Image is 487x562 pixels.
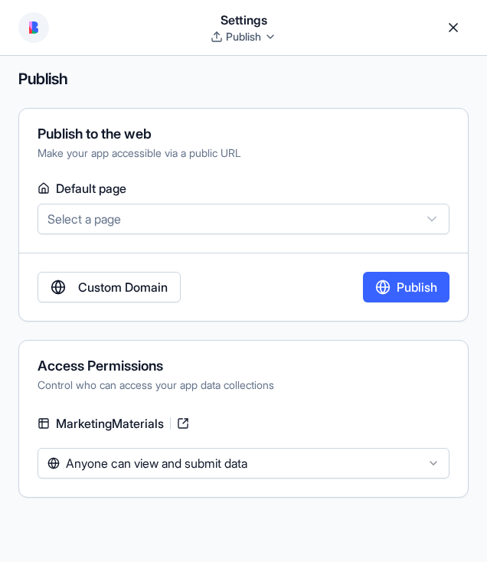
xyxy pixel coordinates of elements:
[221,11,267,29] span: Settings
[50,414,170,433] span: MarketingMaterials
[38,127,449,141] div: Publish to the web
[38,377,449,393] div: Control who can access your app data collections
[363,272,449,302] button: Publish
[38,359,449,373] div: Access Permissions
[38,145,449,161] div: Make your app accessible via a public URL
[211,29,276,44] div: Publish
[18,68,469,90] h4: Publish
[38,272,181,302] a: Custom Domain
[38,179,449,198] label: Default page
[29,21,38,34] img: logo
